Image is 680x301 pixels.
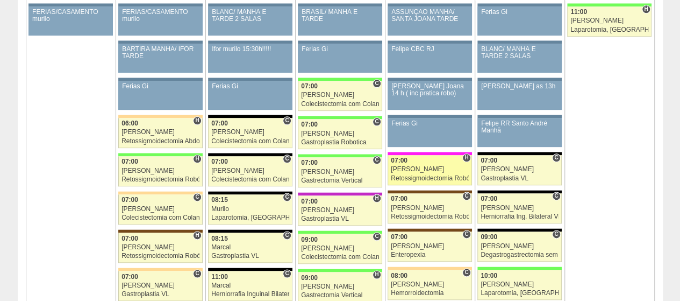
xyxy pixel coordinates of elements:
[477,270,561,300] a: 10:00 [PERSON_NAME] Laparotomia, [GEOGRAPHIC_DATA], Drenagem, Bridas VL
[193,269,201,278] span: Consultório
[388,115,471,118] div: Key: Aviso
[298,234,382,264] a: C 09:00 [PERSON_NAME] Colecistectomia com Colangiografia VL
[301,169,379,176] div: [PERSON_NAME]
[118,191,202,194] div: Key: Bartira
[391,120,468,127] div: Ferias Gi
[462,230,470,239] span: Consultório
[301,139,379,146] div: Gastroplastia Robotica
[121,253,199,260] div: Retossigmoidectomia Robótica
[208,115,292,118] div: Key: Blanc
[211,158,228,165] span: 07:00
[298,78,382,81] div: Key: Brasil
[208,191,292,194] div: Key: Blanc
[118,6,202,36] a: FÉRIAS/CASAMENTO murilo
[211,120,228,127] span: 07:00
[388,6,471,36] a: ASSUNÇÃO MANHÃ/ SANTA JOANA TARDE
[391,281,469,288] div: [PERSON_NAME]
[121,206,199,213] div: [PERSON_NAME]
[477,232,561,262] a: C 09:00 [PERSON_NAME] Degastrogastrectomia sem vago
[477,118,561,147] a: Felipe RR Santo André Manhã
[121,244,199,251] div: [PERSON_NAME]
[121,158,138,165] span: 07:00
[481,290,559,297] div: Laparotomia, [GEOGRAPHIC_DATA], Drenagem, Bridas VL
[302,9,378,23] div: BRASIL/ MANHÃ E TARDE
[211,176,289,183] div: Colecistectomia com Colangiografia VL
[298,81,382,111] a: C 07:00 [PERSON_NAME] Colecistectomia com Colangiografia VL
[208,194,292,225] a: C 08:15 Murilo Laparotomia, [GEOGRAPHIC_DATA], Drenagem, Bridas VL
[301,177,379,184] div: Gastrectomia Vertical
[121,120,138,127] span: 06:00
[118,268,202,271] div: Key: Bartira
[283,231,291,240] span: Consultório
[301,207,379,214] div: [PERSON_NAME]
[391,205,469,212] div: [PERSON_NAME]
[567,6,651,37] a: H 11:00 [PERSON_NAME] Laparotomia, [GEOGRAPHIC_DATA], Drenagem, Bridas VL
[373,270,381,279] span: Hospital
[298,157,382,187] a: C 07:00 [PERSON_NAME] Gastrectomia Vertical
[391,46,468,53] div: Felipe CBC RJ
[118,81,202,110] a: Ferias Gi
[552,230,560,239] span: Consultório
[298,269,382,272] div: Key: Brasil
[212,46,289,53] div: Ifor murilo 15:30h!!!!!
[477,152,561,155] div: Key: Blanc
[477,228,561,232] div: Key: Blanc
[388,270,471,300] a: C 08:00 [PERSON_NAME] Hemorroidectomia
[477,190,561,193] div: Key: Blanc
[373,232,381,241] span: Consultório
[462,268,470,277] span: Consultório
[298,44,382,73] a: Ferias Gi
[121,273,138,281] span: 07:00
[391,166,469,173] div: [PERSON_NAME]
[118,233,202,263] a: H 07:00 [PERSON_NAME] Retossigmoidectomia Robótica
[462,153,470,162] span: Hospital
[32,9,109,23] div: FÉRIAS/CASAMENTO murilo
[477,44,561,73] a: BLANC/ MANHÃ E TARDE 2 SALAS
[388,228,471,232] div: Key: Santa Joana
[122,83,199,90] div: Ferias Gi
[391,243,469,250] div: [PERSON_NAME]
[481,233,497,241] span: 09:00
[118,194,202,225] a: C 07:00 [PERSON_NAME] Colecistectomia com Colangiografia VL
[298,195,382,226] a: H 07:00 [PERSON_NAME] Gastroplastia VL
[118,229,202,233] div: Key: Santa Joana
[391,9,468,23] div: ASSUNÇÃO MANHÃ/ SANTA JOANA TARDE
[388,81,471,110] a: [PERSON_NAME] Joana 14 h ( inc pratica robo)
[208,271,292,301] a: C 11:00 Marcal Herniorrafia Inguinal Bilateral
[118,153,202,156] div: Key: Brasil
[211,244,289,251] div: Marcal
[208,44,292,73] a: Ifor murilo 15:30h!!!!!
[570,8,587,16] span: 11:00
[481,157,497,164] span: 07:00
[388,155,471,185] a: H 07:00 [PERSON_NAME] Retossigmoidectomia Robótica
[373,156,381,164] span: Consultório
[462,192,470,200] span: Consultório
[208,268,292,271] div: Key: Blanc
[642,5,650,13] span: Hospital
[391,195,407,202] span: 07:00
[118,118,202,148] a: H 06:00 [PERSON_NAME] Retossigmoidectomia Abdominal VL
[477,40,561,44] div: Key: Aviso
[121,214,199,221] div: Colecistectomia com Colangiografia VL
[301,198,318,205] span: 07:00
[301,82,318,90] span: 07:00
[121,129,199,136] div: [PERSON_NAME]
[301,159,318,166] span: 07:00
[301,245,379,252] div: [PERSON_NAME]
[211,167,289,174] div: [PERSON_NAME]
[388,193,471,223] a: C 07:00 [PERSON_NAME] Retossigmoidectomia Robótica
[391,251,469,258] div: Enteropexia
[211,206,289,213] div: Murilo
[388,40,471,44] div: Key: Aviso
[211,196,228,204] span: 08:15
[388,44,471,73] a: Felipe CBC RJ
[481,83,558,90] div: [PERSON_NAME] as 13h
[388,118,471,147] a: Ferias Gi
[212,9,289,23] div: BLANC/ MANHÃ E TARDE 2 SALAS
[552,192,560,200] span: Consultório
[121,196,138,204] span: 07:00
[211,214,289,221] div: Laparotomia, [GEOGRAPHIC_DATA], Drenagem, Bridas VL
[388,267,471,270] div: Key: Bartira
[481,243,559,250] div: [PERSON_NAME]
[481,251,559,258] div: Degastrogastrectomia sem vago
